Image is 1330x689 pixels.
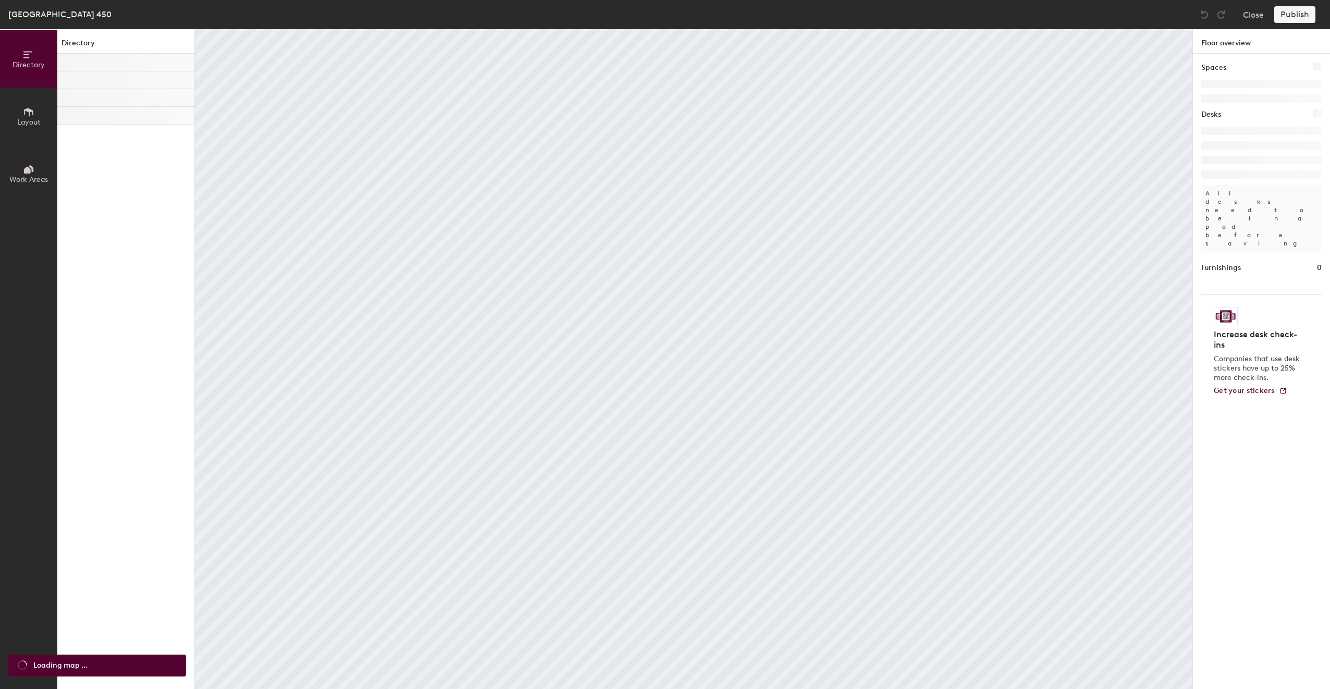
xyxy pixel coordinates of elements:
[1201,62,1226,73] h1: Spaces
[1201,185,1322,252] p: All desks need to be in a pod before saving
[1317,262,1322,274] h1: 0
[1214,386,1275,395] span: Get your stickers
[1214,354,1303,383] p: Companies that use desk stickers have up to 25% more check-ins.
[1243,6,1264,23] button: Close
[57,38,194,54] h1: Directory
[1201,262,1241,274] h1: Furnishings
[195,29,1192,689] canvas: Map
[1193,29,1330,54] h1: Floor overview
[33,660,88,671] span: Loading map ...
[1214,387,1287,396] a: Get your stickers
[1214,329,1303,350] h4: Increase desk check-ins
[17,118,41,127] span: Layout
[1199,9,1210,20] img: Undo
[1214,307,1238,325] img: Sticker logo
[9,175,48,184] span: Work Areas
[1216,9,1226,20] img: Redo
[1201,109,1221,120] h1: Desks
[8,8,112,21] div: [GEOGRAPHIC_DATA] 450
[13,60,45,69] span: Directory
